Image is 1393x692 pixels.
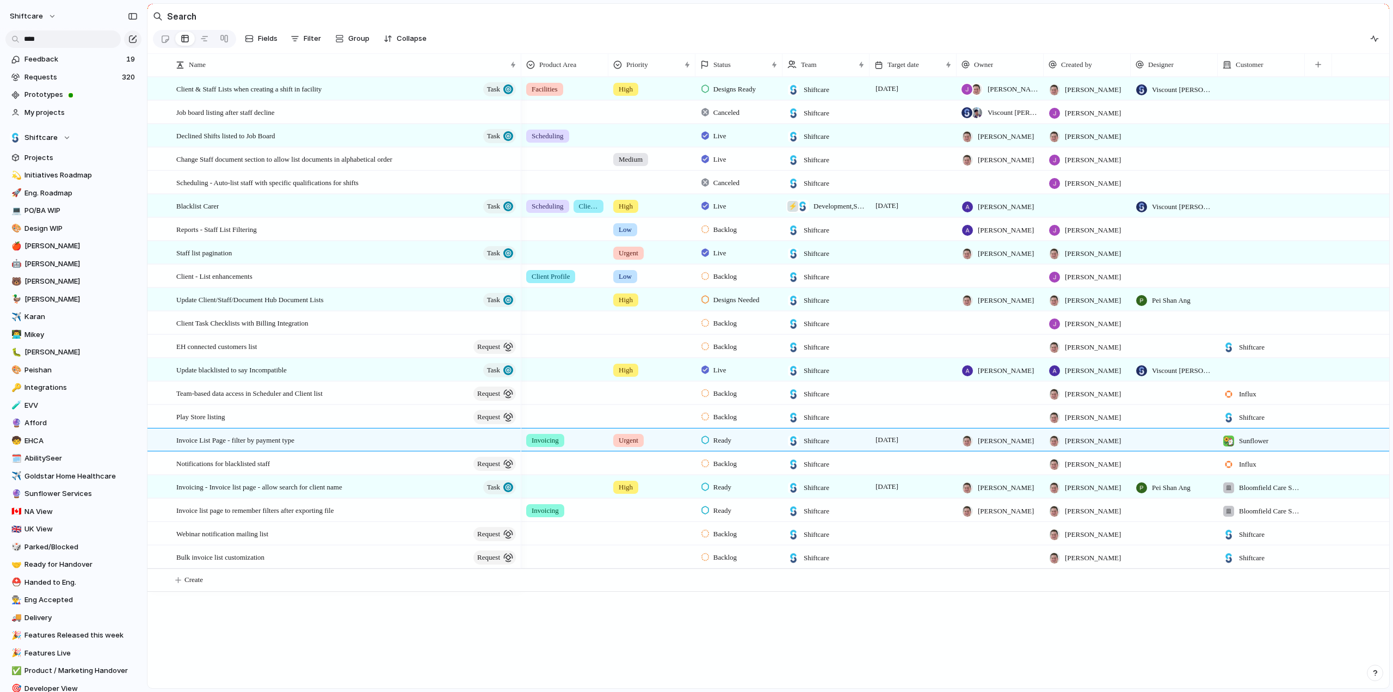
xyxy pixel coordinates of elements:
button: 💻 [10,205,21,216]
span: EHCA [24,436,138,446]
span: Invoicing - Invoice list page - allow search for client name [176,480,342,493]
span: EVV [24,400,138,411]
a: 💫Initiatives Roadmap [5,167,141,183]
span: Invoice List Page - filter by payment type [176,433,294,446]
div: ✅ [11,665,19,677]
div: 🚀 [11,187,19,199]
div: ✈️Karan [5,309,141,325]
div: 👨‍🏭Eng Accepted [5,592,141,608]
span: Mikey [24,329,138,340]
div: 💻 [11,205,19,217]
div: 🐻 [11,275,19,288]
div: 🔑Integrations [5,379,141,396]
span: 320 [122,72,137,83]
span: Shiftcare [24,132,58,143]
div: 🧒 [11,434,19,447]
div: 🎨 [11,364,19,376]
span: AbilitySeer [24,453,138,464]
span: [PERSON_NAME] [24,347,138,358]
a: 🤖[PERSON_NAME] [5,256,141,272]
a: Prototypes [5,87,141,103]
button: 🤖 [10,259,21,270]
a: 🚚Delivery [5,610,141,626]
button: 🔮 [10,488,21,499]
a: Requests320 [5,69,141,85]
span: Karan [24,311,138,322]
button: 🎉 [10,648,21,659]
button: 🦆 [10,294,21,305]
a: 🧒EHCA [5,433,141,449]
a: 🇨🇦NA View [5,504,141,520]
div: 🎉Features Released this week [5,627,141,644]
span: Bloomfield Care Services [1239,506,1300,517]
button: ⛑️ [10,577,21,588]
button: 🇬🇧 [10,524,21,535]
span: Status [713,59,731,70]
div: 🗓️AbilitySeer [5,450,141,467]
span: Afford [24,418,138,428]
span: shiftcare [10,11,43,22]
span: Staff list pagination [176,246,232,259]
div: 🔮 [11,488,19,500]
div: 🗓️ [11,452,19,465]
button: 🍎 [10,241,21,252]
span: [PERSON_NAME] [24,241,138,252]
button: 👨‍💻 [10,329,21,340]
div: 🎲Parked/Blocked [5,539,141,555]
span: EH connected customers list [176,340,257,352]
span: [PERSON_NAME] [24,276,138,287]
div: 🎨Design WIP [5,221,141,237]
a: Projects [5,150,141,166]
span: Invoice list page to remember filters after exporting file [176,504,334,516]
a: 🧪EVV [5,397,141,414]
button: 🎨 [10,365,21,376]
span: 19 [126,54,137,65]
span: Team [801,59,817,70]
div: 🎉 [11,629,19,642]
span: Initiatives Roadmap [24,170,138,181]
button: ✅ [10,665,21,676]
button: 🚀 [10,188,21,199]
span: Group [348,33,369,44]
button: ✈️ [10,471,21,482]
span: Fields [258,33,278,44]
div: 🚚 [11,611,19,624]
a: ✈️Goldstar Home Healthcare [5,468,141,485]
span: Handed to Eng. [24,577,138,588]
span: Priority [626,59,648,70]
div: 💻PO/BA WIP [5,203,141,219]
span: Integrations [24,382,138,393]
button: 🎨 [10,223,21,234]
a: 🎉Features Live [5,645,141,662]
span: Design WIP [24,223,138,234]
span: Bulk invoice list customization [176,550,264,563]
span: Bloomfield Care Services [1239,482,1300,493]
button: 🔑 [10,382,21,393]
div: 🔮Sunflower Services [5,486,141,502]
button: Filter [286,30,325,47]
a: ⛑️Handed to Eng. [5,574,141,591]
div: 🧪 [11,399,19,412]
div: ⛑️ [11,576,19,589]
span: Created by [1061,59,1092,70]
a: 🍎[PERSON_NAME] [5,238,141,254]
div: ✈️ [11,470,19,482]
div: 🇬🇧UK View [5,521,141,537]
span: Blacklist Carer [176,199,219,212]
span: PO/BA WIP [24,205,138,216]
span: Product Area [539,59,576,70]
button: Fields [241,30,282,47]
span: UK View [24,524,138,535]
a: ✅Product / Marketing Handover [5,663,141,679]
div: 👨‍💻 [11,328,19,341]
span: Eng Accepted [24,595,138,605]
a: 🎨Peishan [5,362,141,378]
a: 🐛[PERSON_NAME] [5,344,141,360]
span: Webinar notification mailing list [176,527,268,540]
span: Features Released this week [24,630,138,641]
span: Requests [24,72,119,83]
